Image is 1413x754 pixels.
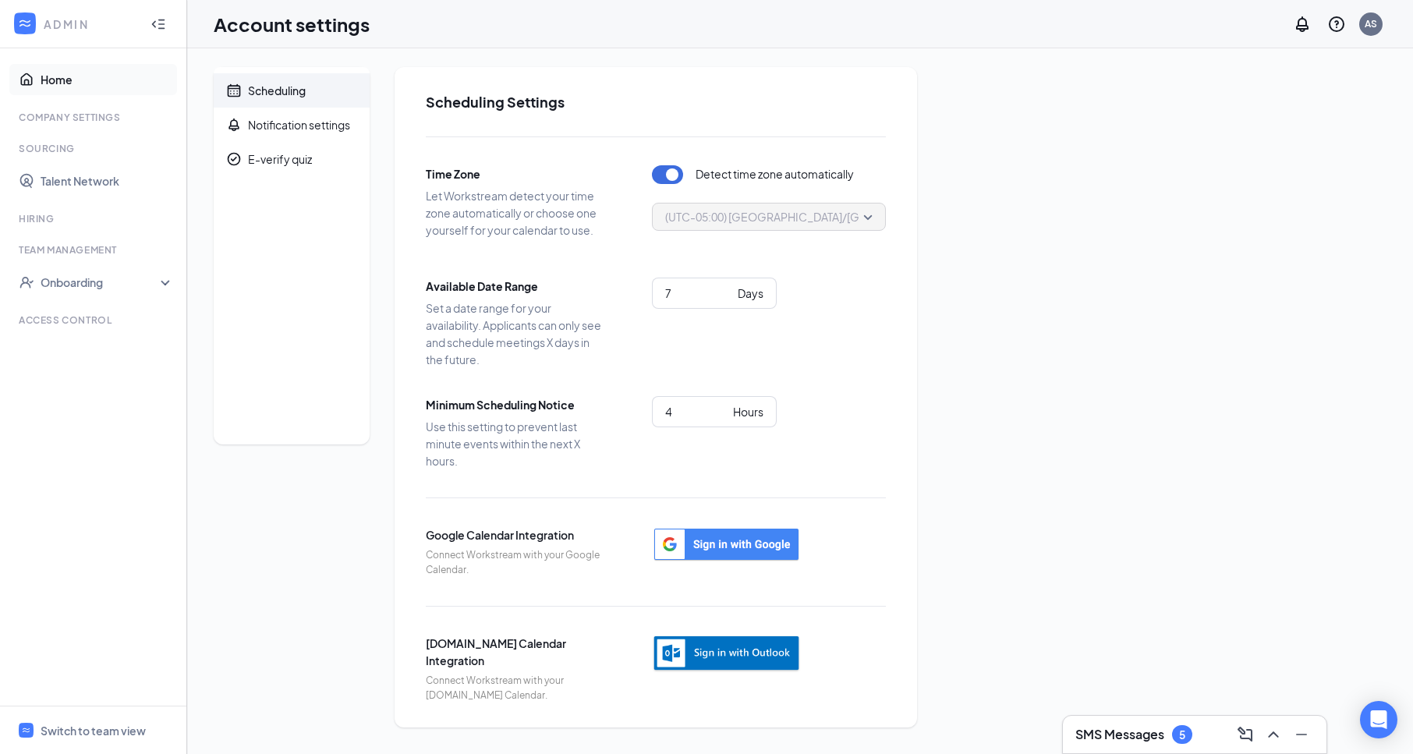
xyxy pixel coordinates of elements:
[226,117,242,133] svg: Bell
[41,274,161,290] div: Onboarding
[426,396,605,413] span: Minimum Scheduling Notice
[1233,722,1258,747] button: ComposeMessage
[1075,726,1164,743] h3: SMS Messages
[19,142,171,155] div: Sourcing
[426,674,605,703] span: Connect Workstream with your [DOMAIN_NAME] Calendar.
[426,635,605,669] span: [DOMAIN_NAME] Calendar Integration
[1293,15,1312,34] svg: Notifications
[226,151,242,167] svg: CheckmarkCircle
[1261,722,1286,747] button: ChevronUp
[17,16,33,31] svg: WorkstreamLogo
[248,151,312,167] div: E-verify quiz
[41,165,174,196] a: Talent Network
[41,723,146,738] div: Switch to team view
[1264,725,1283,744] svg: ChevronUp
[41,64,174,95] a: Home
[426,92,886,112] h2: Scheduling Settings
[151,16,166,32] svg: Collapse
[248,83,306,98] div: Scheduling
[19,274,34,290] svg: UserCheck
[426,165,605,182] span: Time Zone
[738,285,763,302] div: Days
[426,187,605,239] span: Let Workstream detect your time zone automatically or choose one yourself for your calendar to use.
[19,212,171,225] div: Hiring
[19,243,171,257] div: Team Management
[426,299,605,368] span: Set a date range for your availability. Applicants can only see and schedule meetings X days in t...
[1179,728,1185,742] div: 5
[19,313,171,327] div: Access control
[214,11,370,37] h1: Account settings
[19,111,171,124] div: Company Settings
[226,83,242,98] svg: Calendar
[214,142,370,176] a: CheckmarkCircleE-verify quiz
[1365,17,1377,30] div: AS
[1360,701,1397,738] div: Open Intercom Messenger
[733,403,763,420] div: Hours
[1327,15,1346,34] svg: QuestionInfo
[1236,725,1255,744] svg: ComposeMessage
[426,526,605,543] span: Google Calendar Integration
[426,278,605,295] span: Available Date Range
[214,73,370,108] a: CalendarScheduling
[248,117,350,133] div: Notification settings
[21,725,31,735] svg: WorkstreamLogo
[1292,725,1311,744] svg: Minimize
[696,165,854,184] span: Detect time zone automatically
[214,108,370,142] a: BellNotification settings
[1289,722,1314,747] button: Minimize
[665,205,1034,228] span: (UTC-05:00) [GEOGRAPHIC_DATA]/[GEOGRAPHIC_DATA] - Central Time
[426,418,605,469] span: Use this setting to prevent last minute events within the next X hours.
[44,16,136,32] div: ADMIN
[426,548,605,578] span: Connect Workstream with your Google Calendar.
